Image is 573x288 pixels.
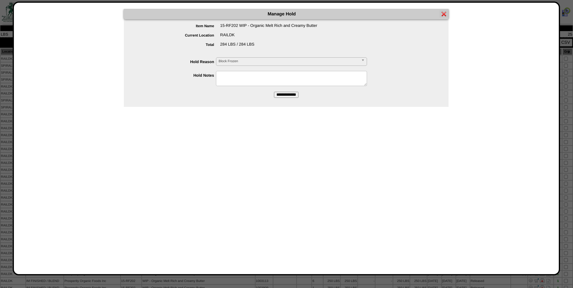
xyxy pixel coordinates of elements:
[124,9,449,19] div: Manage Hold
[136,33,449,42] div: RAILDK
[136,42,449,51] div: 284 LBS / 284 LBS
[442,11,446,16] img: error.gif
[136,24,220,28] label: Item Name
[136,59,216,64] label: Hold Reason
[219,58,359,65] span: Block Frozen
[136,23,449,33] div: 15-RF202 WIP - Organic Melt Rich and Creamy Butter
[136,73,216,78] label: Hold Notes
[136,33,220,37] label: Current Location
[136,43,220,47] label: Total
